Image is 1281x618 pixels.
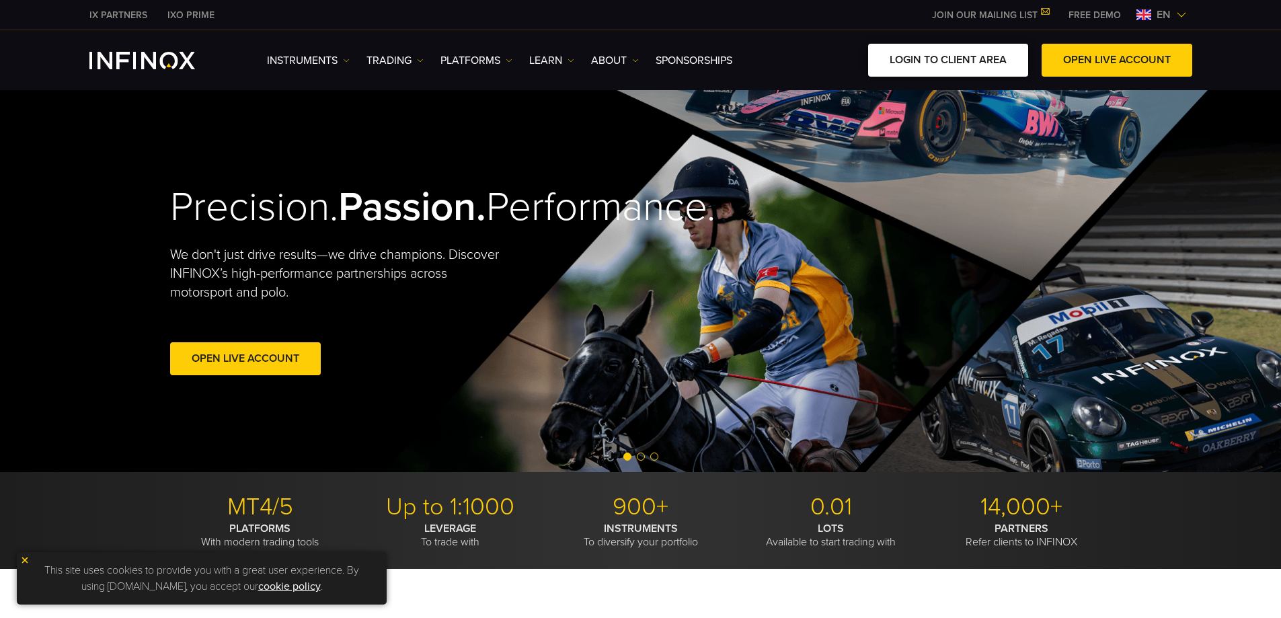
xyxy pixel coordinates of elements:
p: We don't just drive results—we drive champions. Discover INFINOX’s high-performance partnerships ... [170,245,509,302]
p: Refer clients to INFINOX [931,522,1112,549]
p: Up to 1:1000 [360,492,541,522]
p: 0.01 [741,492,921,522]
strong: Passion. [338,183,486,231]
a: JOIN OUR MAILING LIST [922,9,1058,21]
p: To trade with [360,522,541,549]
strong: PARTNERS [995,522,1048,535]
strong: PLATFORMS [229,522,290,535]
span: Go to slide 3 [650,453,658,461]
a: ABOUT [591,52,639,69]
h2: Precision. Performance. [170,183,594,232]
img: yellow close icon [20,555,30,565]
p: Available to start trading with [741,522,921,549]
p: This site uses cookies to provide you with a great user experience. By using [DOMAIN_NAME], you a... [24,559,380,598]
a: INFINOX [157,8,225,22]
a: SPONSORSHIPS [656,52,732,69]
strong: LOTS [818,522,844,535]
span: Go to slide 2 [637,453,645,461]
p: To diversify your portfolio [551,522,731,549]
a: cookie policy [258,580,321,593]
p: 14,000+ [931,492,1112,522]
a: PLATFORMS [440,52,512,69]
a: LOGIN TO CLIENT AREA [868,44,1028,77]
a: Instruments [267,52,350,69]
a: TRADING [366,52,424,69]
p: 900+ [551,492,731,522]
a: INFINOX [79,8,157,22]
strong: INSTRUMENTS [604,522,678,535]
p: MT4/5 [170,492,350,522]
a: OPEN LIVE ACCOUNT [1042,44,1192,77]
a: Open Live Account [170,342,321,375]
a: Learn [529,52,574,69]
a: INFINOX Logo [89,52,227,69]
p: With modern trading tools [170,522,350,549]
a: INFINOX MENU [1058,8,1131,22]
span: Go to slide 1 [623,453,631,461]
span: en [1151,7,1176,23]
strong: LEVERAGE [424,522,476,535]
